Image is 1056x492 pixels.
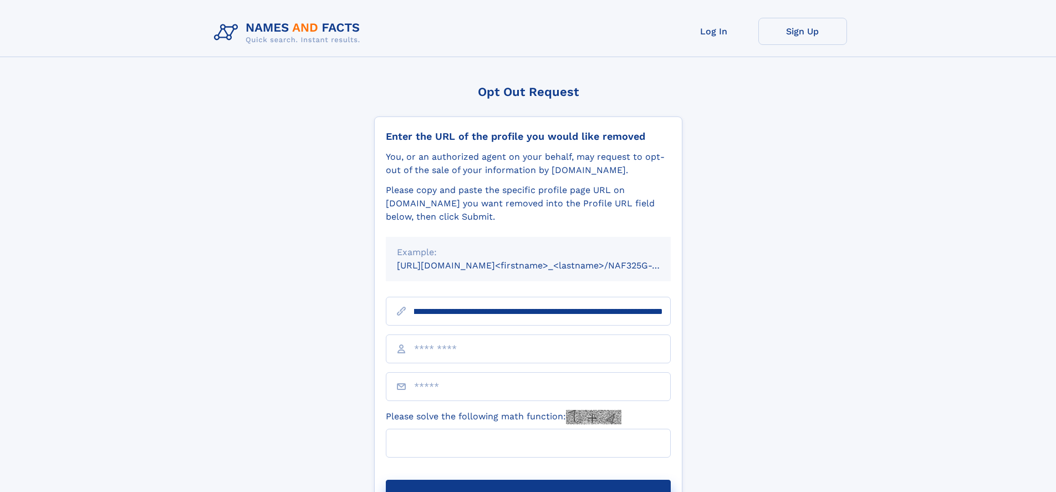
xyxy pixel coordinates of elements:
[386,130,671,143] div: Enter the URL of the profile you would like removed
[670,18,758,45] a: Log In
[210,18,369,48] img: Logo Names and Facts
[374,85,682,99] div: Opt Out Request
[386,184,671,224] div: Please copy and paste the specific profile page URL on [DOMAIN_NAME] you want removed into the Pr...
[386,150,671,177] div: You, or an authorized agent on your behalf, may request to opt-out of the sale of your informatio...
[758,18,847,45] a: Sign Up
[397,260,692,271] small: [URL][DOMAIN_NAME]<firstname>_<lastname>/NAF325G-xxxxxxxx
[397,246,660,259] div: Example:
[386,410,621,424] label: Please solve the following math function:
